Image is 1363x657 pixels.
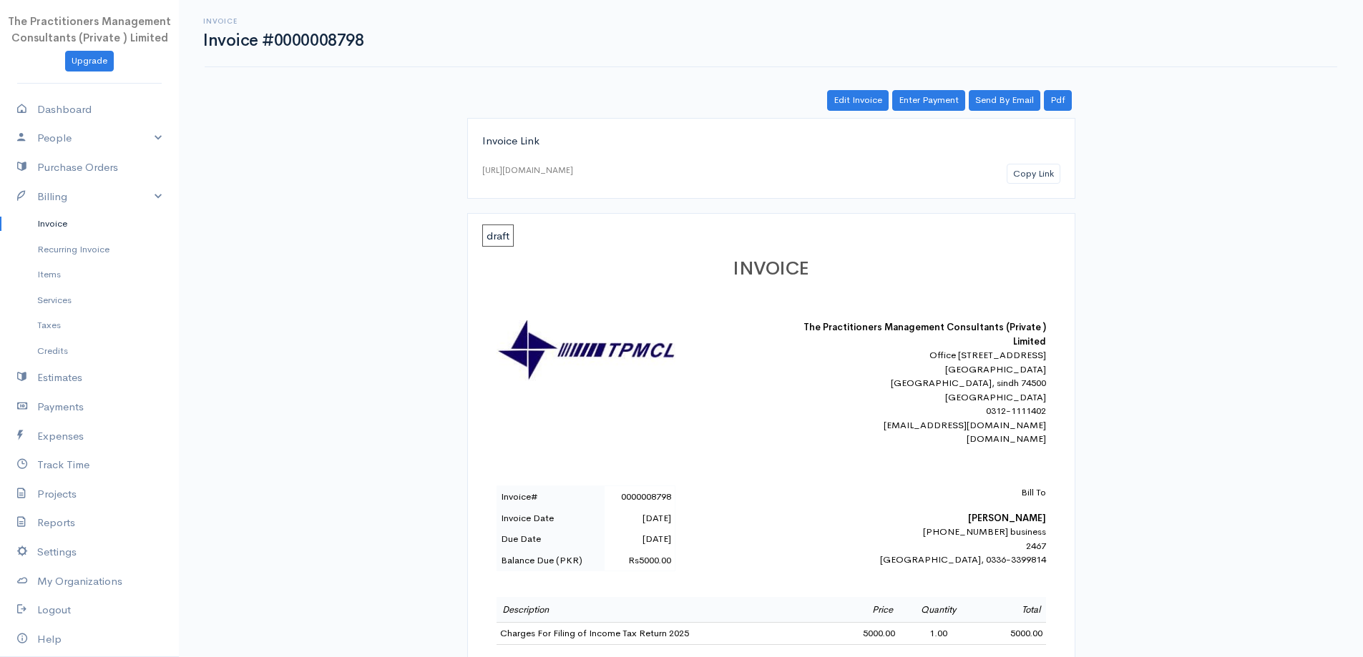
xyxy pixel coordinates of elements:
[831,597,899,623] td: Price
[831,623,899,645] td: 5000.00
[605,508,675,529] td: [DATE]
[482,133,1060,149] div: Invoice Link
[969,90,1040,111] a: Send By Email
[796,348,1046,446] div: Office [STREET_ADDRESS] [GEOGRAPHIC_DATA] [GEOGRAPHIC_DATA], sindh 74500 [GEOGRAPHIC_DATA] 0312-1...
[605,486,675,508] td: 0000008798
[497,508,605,529] td: Invoice Date
[796,485,1046,500] p: Bill To
[968,512,1046,524] b: [PERSON_NAME]
[497,320,675,381] img: logo-30862.jpg
[203,17,363,25] h6: Invoice
[65,51,114,71] a: Upgrade
[1007,164,1060,184] button: Copy Link
[203,31,363,49] h1: Invoice #0000008798
[497,486,605,508] td: Invoice#
[1044,90,1072,111] a: Pdf
[899,597,978,623] td: Quantity
[605,550,675,571] td: Rs5000.00
[497,597,832,623] td: Description
[497,623,832,645] td: Charges For Filing of Income Tax Return 2025
[803,321,1046,347] b: The Practitioners Management Consultants (Private ) Limited
[482,224,514,247] span: draft
[8,14,171,44] span: The Practitioners Management Consultants (Private ) Limited
[978,623,1045,645] td: 5000.00
[796,485,1046,567] div: [PHONE_NUMBER] business 2467 [GEOGRAPHIC_DATA], 0336-3399814
[899,623,978,645] td: 1.00
[497,528,605,550] td: Due Date
[497,550,605,571] td: Balance Due (PKR)
[827,90,889,111] a: Edit Invoice
[497,259,1046,280] h1: INVOICE
[482,164,573,177] div: [URL][DOMAIN_NAME]
[892,90,965,111] a: Enter Payment
[978,597,1045,623] td: Total
[605,528,675,550] td: [DATE]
